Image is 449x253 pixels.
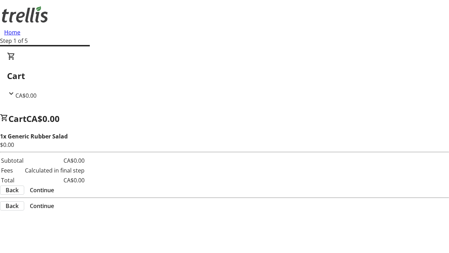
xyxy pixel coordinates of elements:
span: Continue [30,202,54,210]
td: Subtotal [1,156,24,165]
span: Cart [8,113,26,124]
div: CartCA$0.00 [7,52,442,100]
td: CA$0.00 [25,156,85,165]
span: Back [6,186,19,194]
h2: Cart [7,70,442,82]
span: Continue [30,186,54,194]
span: Back [6,202,19,210]
span: CA$0.00 [15,92,36,99]
button: Continue [24,186,60,194]
span: CA$0.00 [26,113,60,124]
td: Fees [1,166,24,175]
td: Calculated in final step [25,166,85,175]
td: Total [1,176,24,185]
button: Continue [24,202,60,210]
td: CA$0.00 [25,176,85,185]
